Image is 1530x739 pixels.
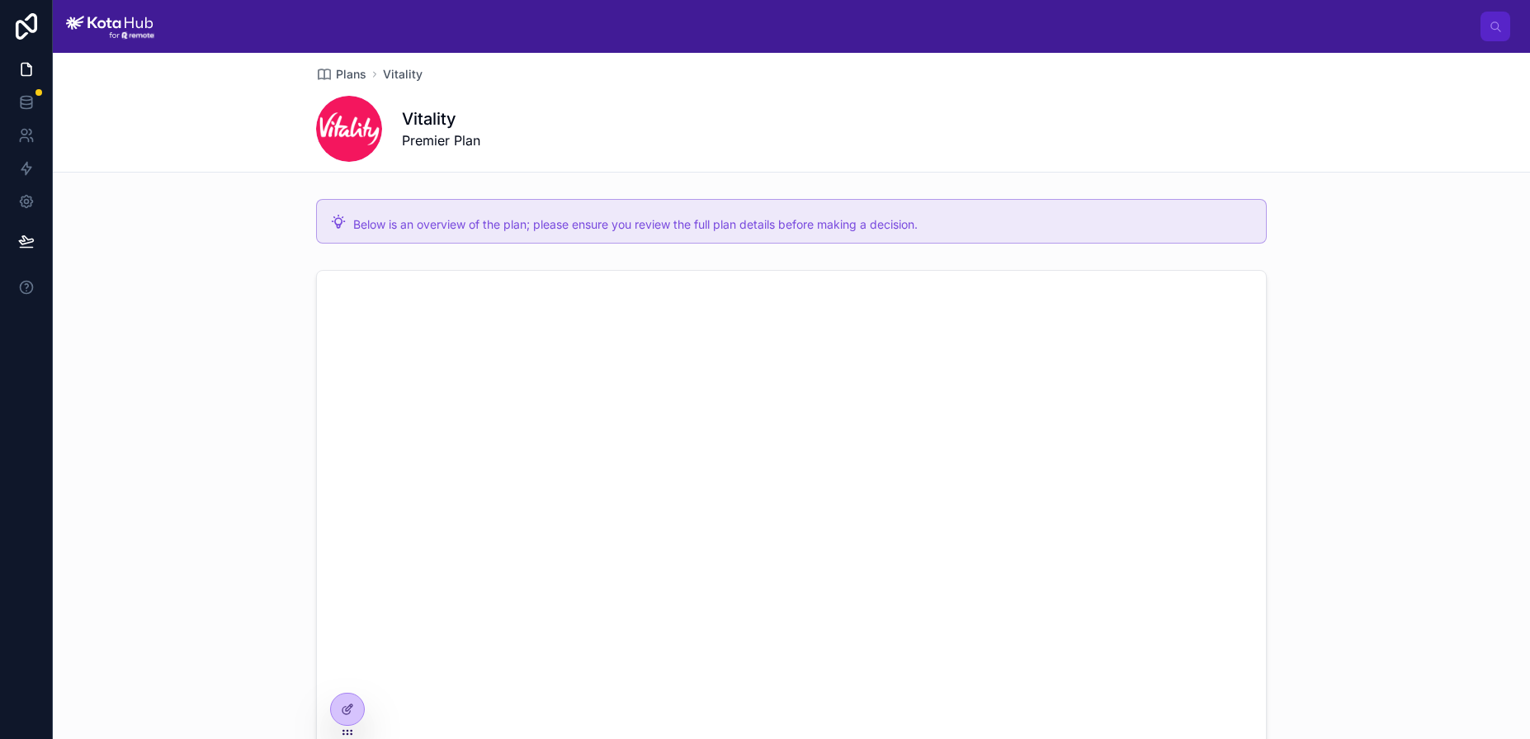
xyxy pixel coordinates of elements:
[353,217,918,231] span: Below is an overview of the plan; please ensure you review the full plan details before making a ...
[383,66,423,83] a: Vitality
[402,130,480,150] span: Premier Plan
[353,216,1253,233] div: Below is an overview of the plan; please ensure you review the full plan details before making a ...
[66,13,154,40] img: App logo
[316,66,366,83] a: Plans
[168,23,1480,30] div: scrollable content
[336,66,366,83] span: Plans
[402,107,480,130] h1: Vitality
